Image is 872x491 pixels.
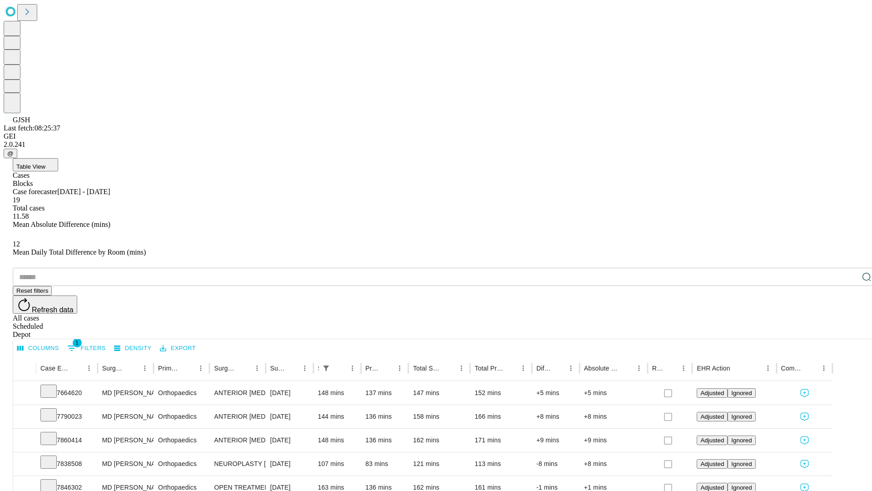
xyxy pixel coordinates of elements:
[18,386,31,401] button: Expand
[40,381,93,405] div: 7664620
[633,362,645,375] button: Menu
[413,452,466,476] div: 121 mins
[270,381,309,405] div: [DATE]
[13,220,110,228] span: Mean Absolute Difference (mins)
[413,365,441,372] div: Total Scheduled Duration
[102,429,149,452] div: MD [PERSON_NAME] [PERSON_NAME]
[102,365,125,372] div: Surgeon Name
[318,429,357,452] div: 148 mins
[65,341,108,356] button: Show filters
[413,429,466,452] div: 162 mins
[728,412,755,421] button: Ignored
[214,405,261,428] div: ANTERIOR [MEDICAL_DATA] TOTAL HIP
[536,365,551,372] div: Difference
[413,405,466,428] div: 158 mins
[13,188,57,195] span: Case forecaster
[731,362,744,375] button: Sort
[32,306,74,314] span: Refresh data
[536,452,575,476] div: -8 mins
[697,388,728,398] button: Adjusted
[728,459,755,469] button: Ignored
[112,341,154,356] button: Density
[731,413,752,420] span: Ignored
[214,381,261,405] div: ANTERIOR [MEDICAL_DATA] TOTAL HIP
[728,388,755,398] button: Ignored
[13,212,29,220] span: 11.58
[475,381,527,405] div: 152 mins
[4,149,17,158] button: @
[13,248,146,256] span: Mean Daily Total Difference by Room (mins)
[158,405,205,428] div: Orthopaedics
[366,452,404,476] div: 83 mins
[318,365,319,372] div: Scheduled In Room Duration
[536,429,575,452] div: +9 mins
[475,452,527,476] div: 113 mins
[475,429,527,452] div: 171 mins
[700,484,724,491] span: Adjusted
[728,436,755,445] button: Ignored
[697,436,728,445] button: Adjusted
[552,362,565,375] button: Sort
[102,381,149,405] div: MD [PERSON_NAME] [PERSON_NAME]
[4,140,868,149] div: 2.0.241
[13,286,52,296] button: Reset filters
[366,405,404,428] div: 136 mins
[40,405,93,428] div: 7790023
[413,381,466,405] div: 147 mins
[475,365,503,372] div: Total Predicted Duration
[7,150,14,157] span: @
[366,429,404,452] div: 136 mins
[57,188,110,195] span: [DATE] - [DATE]
[270,452,309,476] div: [DATE]
[270,405,309,428] div: [DATE]
[584,381,643,405] div: +5 mins
[731,437,752,444] span: Ignored
[584,405,643,428] div: +8 mins
[318,381,357,405] div: 148 mins
[565,362,577,375] button: Menu
[270,429,309,452] div: [DATE]
[697,365,730,372] div: EHR Action
[158,429,205,452] div: Orthopaedics
[13,204,45,212] span: Total cases
[13,116,30,124] span: GJSH
[731,390,752,396] span: Ignored
[13,158,58,171] button: Table View
[182,362,194,375] button: Sort
[536,405,575,428] div: +8 mins
[40,365,69,372] div: Case Epic Id
[700,461,724,467] span: Adjusted
[238,362,251,375] button: Sort
[652,365,664,372] div: Resolved in EHR
[158,452,205,476] div: Orthopaedics
[15,341,61,356] button: Select columns
[584,365,619,372] div: Absolute Difference
[40,429,93,452] div: 7860414
[18,433,31,449] button: Expand
[320,362,332,375] div: 1 active filter
[18,409,31,425] button: Expand
[700,437,724,444] span: Adjusted
[805,362,817,375] button: Sort
[475,405,527,428] div: 166 mins
[781,365,804,372] div: Comments
[158,381,205,405] div: Orthopaedics
[194,362,207,375] button: Menu
[366,381,404,405] div: 137 mins
[346,362,359,375] button: Menu
[70,362,83,375] button: Sort
[664,362,677,375] button: Sort
[158,341,198,356] button: Export
[320,362,332,375] button: Show filters
[126,362,139,375] button: Sort
[517,362,530,375] button: Menu
[251,362,263,375] button: Menu
[214,452,261,476] div: NEUROPLASTY [MEDICAL_DATA] AT [GEOGRAPHIC_DATA]
[18,456,31,472] button: Expand
[73,338,82,347] span: 1
[504,362,517,375] button: Sort
[333,362,346,375] button: Sort
[13,296,77,314] button: Refresh data
[214,365,237,372] div: Surgery Name
[762,362,774,375] button: Menu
